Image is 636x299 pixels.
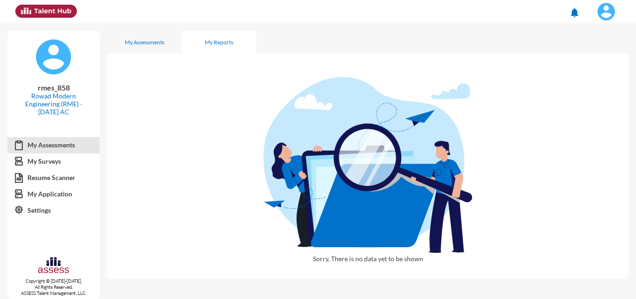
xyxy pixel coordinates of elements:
[7,186,100,202] a: My Application
[7,137,100,153] a: My Assessments
[264,255,472,270] p: Sorry, There is no data yet to be shown
[7,202,100,219] a: Settings
[35,38,72,76] img: default%20profile%20image.svg
[205,39,233,46] div: My Reports
[7,278,100,296] p: Copyright © [DATE]-[DATE]. All Rights Reserved. ASSESS Talent Management, LLC.
[37,256,69,276] img: assesscompany-logo.png
[125,39,164,46] div: My Assessments
[15,92,92,116] p: Rowad Modern Engineering (RME) - [DATE] AC
[7,169,100,186] a: Resume Scanner
[569,7,580,18] mat-icon: notifications
[7,153,100,170] a: My Surveys
[15,83,92,92] p: rmes_858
